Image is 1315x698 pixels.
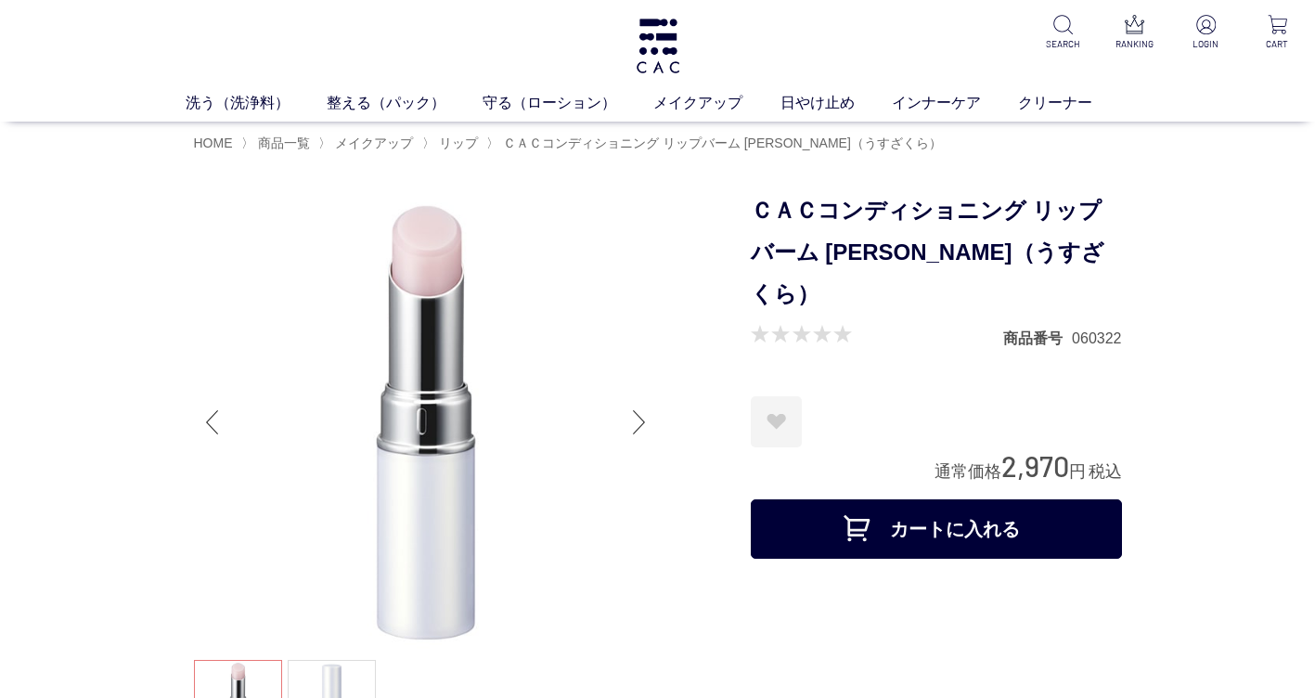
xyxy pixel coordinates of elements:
a: メイクアップ [653,92,780,114]
span: 税込 [1089,462,1122,481]
button: カートに入れる [751,499,1122,559]
div: Previous slide [194,385,231,459]
a: 守る（ローション） [483,92,653,114]
span: 円 [1069,462,1086,481]
a: ＣＡＣコンディショニング リップバーム [PERSON_NAME]（うすざくら） [499,136,942,150]
img: logo [634,19,682,73]
li: 〉 [318,135,418,152]
li: 〉 [486,135,947,152]
li: 〉 [241,135,315,152]
div: Next slide [621,385,658,459]
p: LOGIN [1183,37,1229,51]
p: RANKING [1112,37,1157,51]
h1: ＣＡＣコンディショニング リップバーム [PERSON_NAME]（うすざくら） [751,190,1122,315]
dt: 商品番号 [1003,329,1072,348]
a: SEARCH [1040,15,1086,51]
span: リップ [439,136,478,150]
img: ＣＡＣコンディショニング リップバーム 薄桜（うすざくら） 薄桜 [194,190,658,654]
a: クリーナー [1018,92,1129,114]
p: SEARCH [1040,37,1086,51]
span: 通常価格 [935,462,1001,481]
a: メイクアップ [331,136,413,150]
a: 整える（パック） [327,92,483,114]
a: リップ [435,136,478,150]
span: 商品一覧 [258,136,310,150]
a: RANKING [1112,15,1157,51]
span: メイクアップ [335,136,413,150]
a: 日やけ止め [780,92,892,114]
a: HOME [194,136,233,150]
span: 2,970 [1001,448,1069,483]
p: CART [1255,37,1300,51]
a: CART [1255,15,1300,51]
a: 洗う（洗浄料） [186,92,327,114]
a: インナーケア [892,92,1018,114]
dd: 060322 [1072,329,1121,348]
a: 商品一覧 [254,136,310,150]
li: 〉 [422,135,483,152]
span: ＣＡＣコンディショニング リップバーム [PERSON_NAME]（うすざくら） [503,136,942,150]
a: お気に入りに登録する [751,396,802,447]
a: LOGIN [1183,15,1229,51]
